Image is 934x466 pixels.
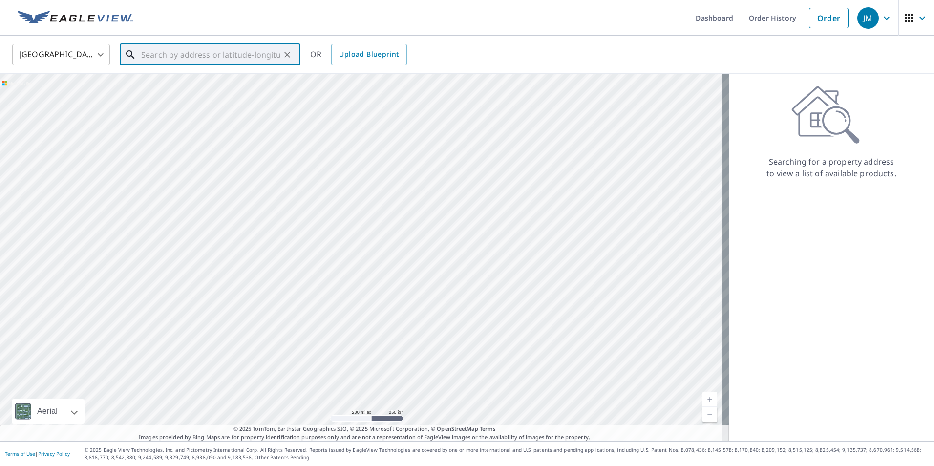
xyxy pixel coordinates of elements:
[702,407,717,422] a: Current Level 5, Zoom Out
[339,48,399,61] span: Upload Blueprint
[233,425,496,433] span: © 2025 TomTom, Earthstar Geographics SIO, © 2025 Microsoft Corporation, ©
[280,48,294,62] button: Clear
[857,7,879,29] div: JM
[766,156,897,179] p: Searching for a property address to view a list of available products.
[809,8,849,28] a: Order
[480,425,496,432] a: Terms
[5,450,35,457] a: Terms of Use
[310,44,407,65] div: OR
[331,44,406,65] a: Upload Blueprint
[12,41,110,68] div: [GEOGRAPHIC_DATA]
[12,399,85,424] div: Aerial
[38,450,70,457] a: Privacy Policy
[34,399,61,424] div: Aerial
[141,41,280,68] input: Search by address or latitude-longitude
[85,446,929,461] p: © 2025 Eagle View Technologies, Inc. and Pictometry International Corp. All Rights Reserved. Repo...
[18,11,133,25] img: EV Logo
[702,392,717,407] a: Current Level 5, Zoom In
[5,451,70,457] p: |
[437,425,478,432] a: OpenStreetMap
